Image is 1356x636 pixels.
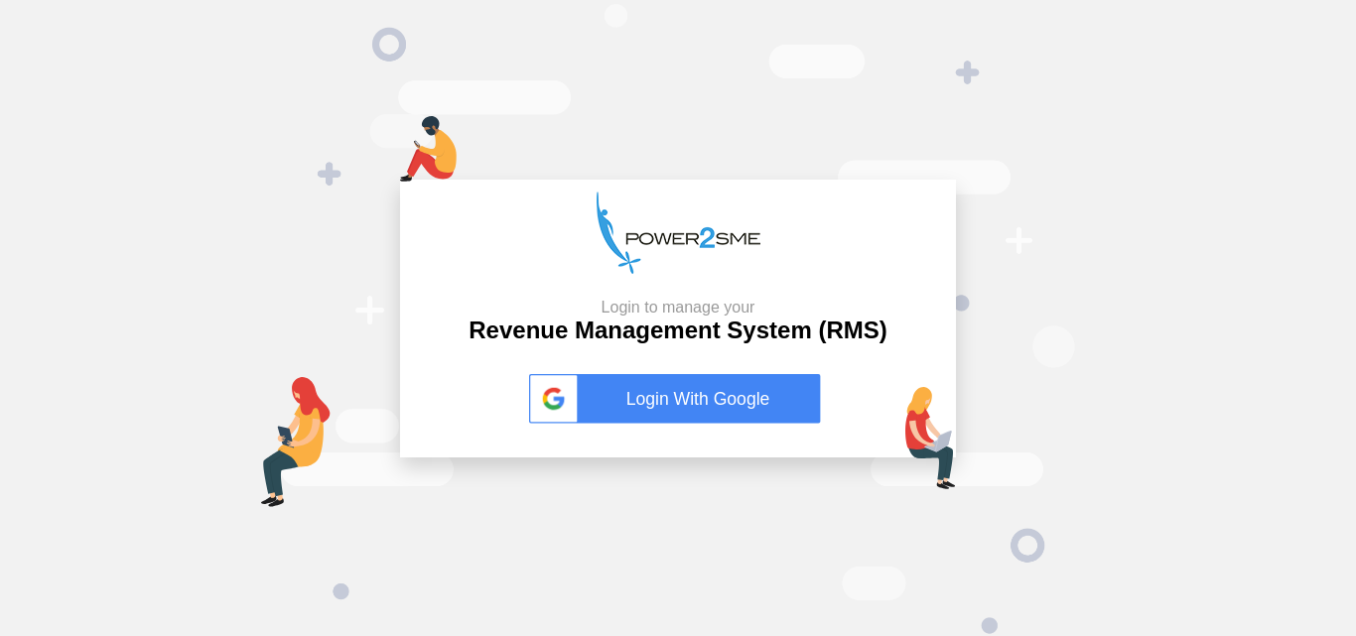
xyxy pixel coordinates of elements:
[905,387,956,489] img: lap-login.png
[261,377,331,507] img: tab-login.png
[469,298,886,317] small: Login to manage your
[529,374,827,424] a: Login With Google
[523,353,833,445] button: Login With Google
[469,298,886,345] h2: Revenue Management System (RMS)
[400,116,457,182] img: mob-login.png
[597,191,760,274] img: p2s_logo.png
